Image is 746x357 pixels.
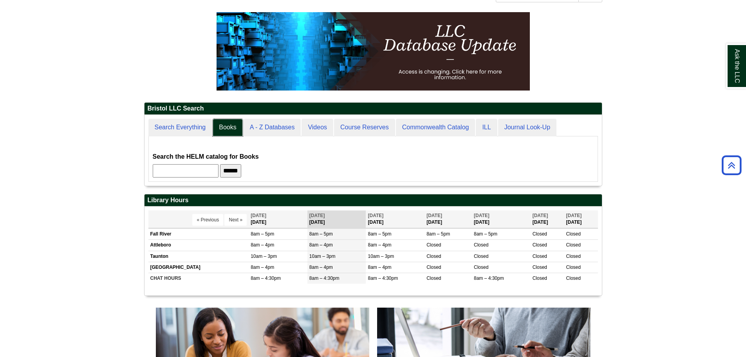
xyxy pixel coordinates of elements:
td: CHAT HOURS [148,273,249,284]
span: [DATE] [533,213,548,218]
span: [DATE] [251,213,266,218]
span: 8am – 4:30pm [474,275,504,281]
th: [DATE] [366,210,424,228]
span: [DATE] [566,213,582,218]
span: 8am – 5pm [309,231,333,237]
span: Closed [426,242,441,248]
button: Next » [224,214,247,226]
td: [GEOGRAPHIC_DATA] [148,262,249,273]
span: 10am – 3pm [368,254,394,259]
span: Closed [566,231,581,237]
span: 8am – 5pm [251,231,274,237]
th: [DATE] [307,210,366,228]
span: [DATE] [426,213,442,218]
span: Closed [566,242,581,248]
a: Books [213,119,242,136]
h2: Bristol LLC Search [145,103,602,115]
th: [DATE] [472,210,531,228]
span: 8am – 4:30pm [368,275,398,281]
a: Videos [302,119,333,136]
span: Closed [533,254,547,259]
td: Taunton [148,251,249,262]
a: Search Everything [148,119,212,136]
span: Closed [426,275,441,281]
a: Course Reserves [334,119,395,136]
span: 8am – 4pm [309,242,333,248]
td: Attleboro [148,240,249,251]
span: 8am – 4:30pm [309,275,340,281]
span: 10am – 3pm [309,254,336,259]
span: [DATE] [309,213,325,218]
th: [DATE] [531,210,564,228]
span: 8am – 4pm [309,265,333,270]
span: [DATE] [474,213,490,218]
label: Search the HELM catalog for Books [153,151,259,162]
span: Closed [533,242,547,248]
span: Closed [474,265,488,270]
span: 8am – 4:30pm [251,275,281,281]
span: Closed [566,254,581,259]
th: [DATE] [564,210,598,228]
td: Fall River [148,229,249,240]
span: Closed [474,254,488,259]
span: Closed [533,231,547,237]
span: Closed [474,242,488,248]
button: « Previous [192,214,223,226]
span: Closed [533,275,547,281]
a: ILL [476,119,497,136]
span: 10am – 3pm [251,254,277,259]
span: Closed [566,275,581,281]
span: 8am – 4pm [251,265,274,270]
span: 8am – 5pm [474,231,497,237]
a: Back to Top [719,160,744,170]
span: 8am – 4pm [368,265,391,270]
span: Closed [566,265,581,270]
a: Commonwealth Catalog [396,119,475,136]
span: [DATE] [368,213,383,218]
th: [DATE] [249,210,307,228]
span: Closed [426,265,441,270]
span: 8am – 4pm [251,242,274,248]
span: Closed [426,254,441,259]
h2: Library Hours [145,194,602,207]
a: A - Z Databases [244,119,301,136]
th: [DATE] [424,210,472,228]
span: Closed [533,265,547,270]
span: 8am – 5pm [426,231,450,237]
span: 8am – 5pm [368,231,391,237]
img: HTML tutorial [217,12,530,91]
a: Journal Look-Up [498,119,556,136]
span: 8am – 4pm [368,242,391,248]
div: Books [153,140,594,178]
